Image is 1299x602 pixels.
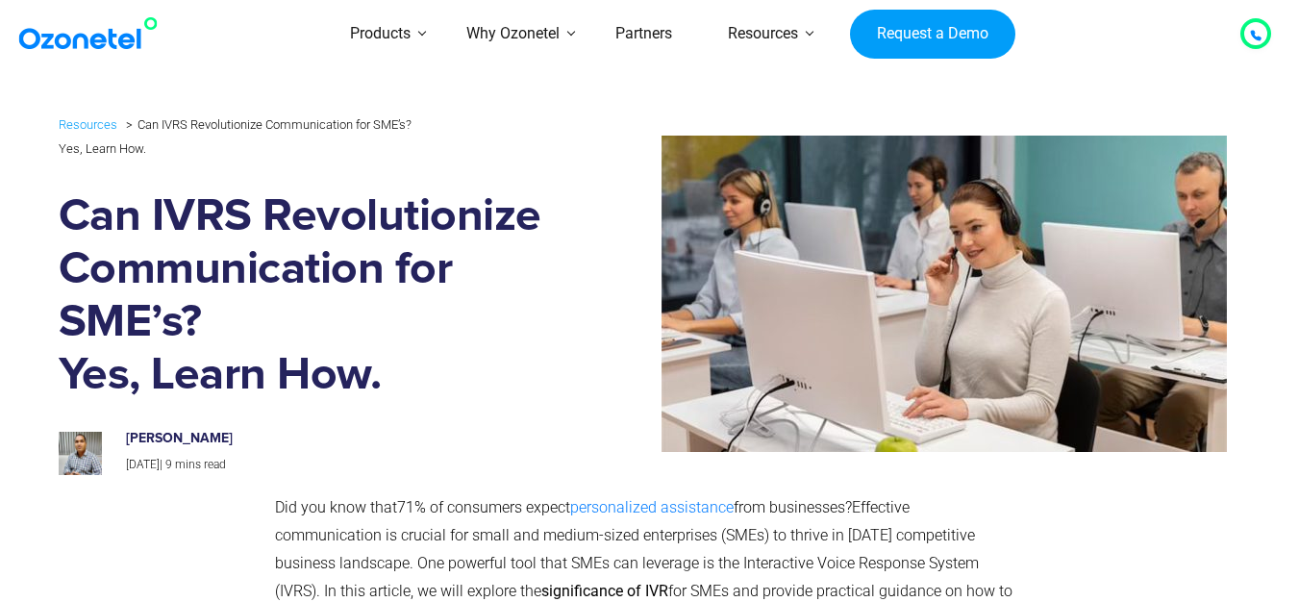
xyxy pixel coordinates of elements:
[275,498,397,516] span: Did you know that
[59,113,117,136] a: Resources
[850,10,1014,60] a: Request a Demo
[845,498,852,516] span: ?
[175,458,226,471] span: mins read
[397,498,570,516] span: 71% of consumers expect
[126,455,532,476] p: |
[59,113,412,155] li: Can IVRS Revolutionize Communication for SME’s? Yes, Learn How.
[165,458,172,471] span: 9
[126,431,532,447] h6: [PERSON_NAME]
[59,432,102,475] img: prashanth-kancherla_avatar-200x200.jpeg
[275,498,979,599] span: Effective communication is crucial for small and medium-sized enterprises (SMEs) to thrive in [DA...
[541,582,668,600] b: significance of IVR
[59,190,552,402] h1: Can IVRS Revolutionize Communication for SME’s? Yes, Learn How.
[570,498,734,516] a: personalized assistance
[126,458,160,471] span: [DATE]
[734,498,845,516] span: from businesses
